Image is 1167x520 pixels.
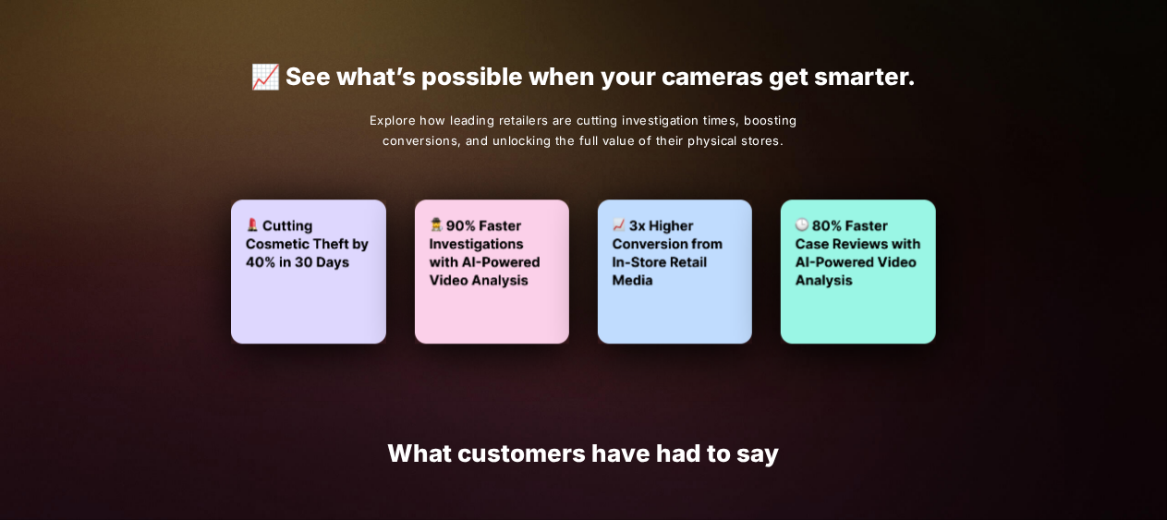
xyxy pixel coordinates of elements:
img: Faster investigations [415,200,570,344]
img: Fast AI fuelled case reviews [781,200,936,344]
p: 📈 See what’s possible when your cameras get smarter. [223,63,943,90]
h1: What customers have had to say [207,440,960,466]
img: Cosmetic theft [231,200,386,344]
p: Explore how leading retailers are cutting investigation times, boosting conversions, and unlockin... [353,110,813,152]
img: Higher conversions [598,200,753,344]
